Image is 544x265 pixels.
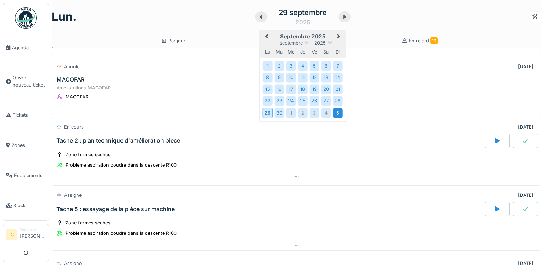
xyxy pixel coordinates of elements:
img: Badge_color-CXgf-gQk.svg [15,7,37,29]
div: lundi [263,47,273,57]
div: Choose vendredi 3 octobre 2025 [310,108,319,118]
div: Choose vendredi 5 septembre 2025 [310,61,319,71]
div: Choose vendredi 19 septembre 2025 [310,84,319,94]
div: vendredi [310,47,319,57]
div: MACOFAR [65,93,88,100]
li: [PERSON_NAME] [20,227,46,242]
div: En cours [64,124,84,130]
span: Tickets [13,112,46,118]
div: [DATE] [518,192,534,199]
span: 16 [430,37,438,44]
div: Choose mercredi 17 septembre 2025 [286,84,296,94]
div: Choose samedi 20 septembre 2025 [321,84,331,94]
a: IC Technicien[PERSON_NAME] [6,227,46,244]
div: Choose samedi 6 septembre 2025 [321,61,331,71]
div: Choose lundi 22 septembre 2025 [263,96,273,106]
div: Zone formes sèches [65,219,110,226]
div: Assigné [64,192,82,199]
span: 2025 [314,41,326,46]
span: septembre [280,41,303,46]
a: Tickets [3,100,49,130]
div: [DATE] [518,63,534,70]
div: mardi [274,47,284,57]
div: Technicien [20,227,46,232]
div: Choose mardi 23 septembre 2025 [274,96,284,106]
div: Par jour [161,37,186,44]
div: Choose mercredi 10 septembre 2025 [286,73,296,83]
div: Choose dimanche 21 septembre 2025 [333,84,343,94]
div: 2025 [296,18,310,27]
div: Choose samedi 13 septembre 2025 [321,73,331,83]
div: Problème aspiration poudre dans la descente R100 [65,162,177,168]
div: Choose lundi 15 septembre 2025 [263,84,273,94]
div: Choose vendredi 12 septembre 2025 [310,73,319,83]
span: Équipements [14,172,46,179]
div: Tache 5 : essayage de la pièce sur machine [56,206,175,213]
div: Choose samedi 4 octobre 2025 [321,108,331,118]
div: Choose mardi 2 septembre 2025 [274,61,284,71]
div: Choose jeudi 18 septembre 2025 [298,84,307,94]
div: Choose mardi 9 septembre 2025 [274,73,284,83]
div: dimanche [333,47,343,57]
div: Choose vendredi 26 septembre 2025 [310,96,319,106]
div: Choose lundi 8 septembre 2025 [263,73,273,83]
button: Previous Month [260,31,272,43]
div: Choose jeudi 25 septembre 2025 [298,96,307,106]
li: IC [6,229,17,240]
h2: septembre 2025 [260,33,346,40]
div: Choose dimanche 14 septembre 2025 [333,73,343,83]
div: Choose jeudi 11 septembre 2025 [298,73,307,83]
div: Choose dimanche 5 octobre 2025 [333,108,343,118]
div: Choose mercredi 3 septembre 2025 [286,61,296,71]
div: Choose mardi 16 septembre 2025 [274,84,284,94]
div: mercredi [286,47,296,57]
div: Choose lundi 29 septembre 2025 [263,108,273,118]
div: Choose jeudi 4 septembre 2025 [298,61,307,71]
a: Zones [3,130,49,160]
div: Annulé [64,63,79,70]
div: Choose samedi 27 septembre 2025 [321,96,331,106]
div: Zone formes sèches [65,151,110,158]
div: Choose jeudi 2 octobre 2025 [298,108,307,118]
span: Ouvrir nouveau ticket [13,74,46,88]
div: Choose dimanche 7 septembre 2025 [333,61,343,71]
div: Problème aspiration poudre dans la descente R100 [65,230,177,237]
div: Month septembre, 2025 [262,60,343,119]
button: Next Month [334,31,345,43]
div: Choose lundi 1 septembre 2025 [263,61,273,71]
a: Agenda [3,33,49,63]
span: Stock [13,202,46,209]
span: Agenda [12,44,46,51]
div: jeudi [298,47,307,57]
a: Stock [3,190,49,220]
a: Équipements [3,160,49,190]
div: [DATE] [518,124,534,130]
h1: lun. [52,10,77,24]
div: Améliorations MACOFAR [56,84,536,91]
span: En retard [409,38,438,43]
div: 29 septembre [279,7,327,18]
span: Zones [12,142,46,149]
a: Ouvrir nouveau ticket [3,63,49,100]
div: Choose mercredi 1 octobre 2025 [286,108,296,118]
div: MACOFAR [56,76,84,83]
div: samedi [321,47,331,57]
div: Choose mercredi 24 septembre 2025 [286,96,296,106]
div: Choose dimanche 28 septembre 2025 [333,96,343,106]
div: Tache 2 : plan technique d'amélioration pièce [56,137,180,144]
div: Choose mardi 30 septembre 2025 [274,108,284,118]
